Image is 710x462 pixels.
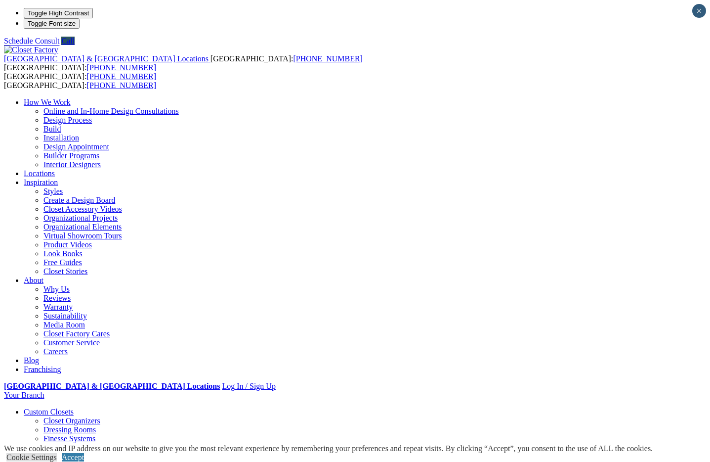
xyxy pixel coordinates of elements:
span: Toggle High Contrast [28,9,89,17]
a: Why Us [43,285,70,293]
a: Dressing Rooms [43,425,96,434]
a: Look Books [43,249,83,258]
a: Design Process [43,116,92,124]
div: We use cookies and IP address on our website to give you the most relevant experience by remember... [4,444,653,453]
span: [GEOGRAPHIC_DATA] & [GEOGRAPHIC_DATA] Locations [4,54,209,63]
a: Inspiration [24,178,58,186]
a: How We Work [24,98,71,106]
a: Build [43,125,61,133]
a: [GEOGRAPHIC_DATA] & [GEOGRAPHIC_DATA] Locations [4,54,210,63]
button: Close [692,4,706,18]
a: Media Room [43,321,85,329]
a: Free Guides [43,258,82,267]
a: Closet Organizers [43,416,100,425]
a: Locations [24,169,55,178]
a: [PHONE_NUMBER] [293,54,362,63]
a: Reviews [43,294,71,302]
a: Create a Design Board [43,196,115,204]
a: Careers [43,347,68,356]
a: Organizational Elements [43,223,122,231]
span: [GEOGRAPHIC_DATA]: [GEOGRAPHIC_DATA]: [4,72,156,90]
a: Product Videos [43,240,92,249]
a: Closet Factory Cares [43,329,110,338]
a: About [24,276,43,284]
img: Closet Factory [4,46,58,54]
span: Toggle Font size [28,20,76,27]
a: Your Branch [4,391,44,399]
a: Sustainability [43,312,87,320]
a: Interior Designers [43,160,101,169]
a: Builder Programs [43,151,99,160]
a: Call [61,37,75,45]
a: Log In / Sign Up [222,382,275,390]
a: Warranty [43,303,73,311]
a: Installation [43,134,79,142]
a: [PHONE_NUMBER] [87,72,156,81]
a: Schedule Consult [4,37,59,45]
a: Virtual Showroom Tours [43,231,122,240]
a: Closet Stories [43,267,87,276]
button: Toggle High Contrast [24,8,93,18]
a: Finesse Systems [43,434,95,443]
span: [GEOGRAPHIC_DATA]: [GEOGRAPHIC_DATA]: [4,54,363,72]
a: [PHONE_NUMBER] [87,81,156,90]
a: Blog [24,356,39,365]
a: Cookie Settings [6,453,57,462]
a: Reach-in Closets [43,443,97,452]
a: [PHONE_NUMBER] [87,63,156,72]
a: Custom Closets [24,408,74,416]
a: Accept [62,453,84,462]
button: Toggle Font size [24,18,80,29]
a: Franchising [24,365,61,373]
a: Design Appointment [43,142,109,151]
a: [GEOGRAPHIC_DATA] & [GEOGRAPHIC_DATA] Locations [4,382,220,390]
a: Styles [43,187,63,195]
a: Closet Accessory Videos [43,205,122,213]
a: Customer Service [43,338,100,347]
a: Online and In-Home Design Consultations [43,107,179,115]
a: Organizational Projects [43,214,118,222]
